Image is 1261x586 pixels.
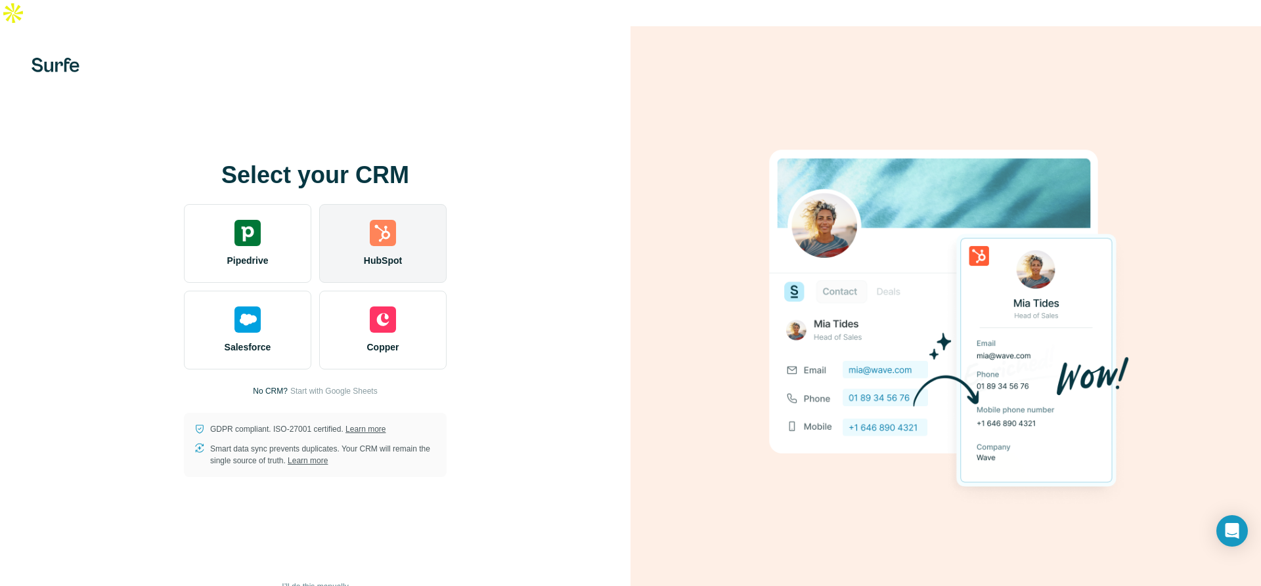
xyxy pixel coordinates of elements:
[370,306,396,333] img: copper's logo
[367,341,399,354] span: Copper
[234,306,261,333] img: salesforce's logo
[1216,515,1248,547] div: Open Intercom Messenger
[253,385,288,397] p: No CRM?
[225,341,271,354] span: Salesforce
[345,425,386,434] a: Learn more
[290,385,378,397] button: Start with Google Sheets
[210,443,436,467] p: Smart data sync prevents duplicates. Your CRM will remain the single source of truth.
[762,129,1130,510] img: HUBSPOT image
[32,58,79,72] img: Surfe's logo
[210,423,386,435] p: GDPR compliant. ISO-27001 certified.
[227,254,268,267] span: Pipedrive
[234,220,261,246] img: pipedrive's logo
[288,456,328,465] a: Learn more
[364,254,402,267] span: HubSpot
[184,162,447,188] h1: Select your CRM
[370,220,396,246] img: hubspot's logo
